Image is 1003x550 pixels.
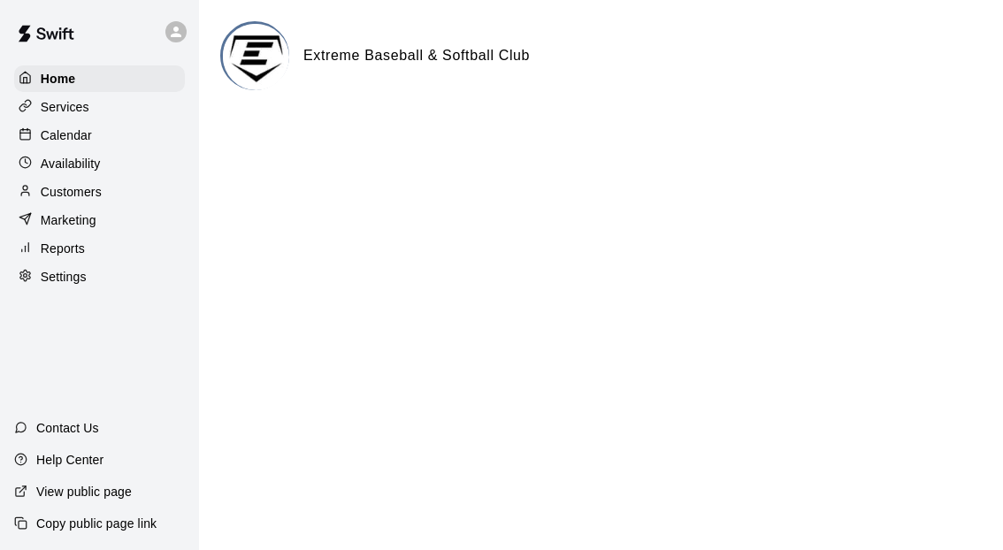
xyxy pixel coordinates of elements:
[36,483,132,500] p: View public page
[303,44,530,67] h6: Extreme Baseball & Softball Club
[14,65,185,92] a: Home
[14,94,185,120] a: Services
[41,183,102,201] p: Customers
[36,419,99,437] p: Contact Us
[36,515,157,532] p: Copy public page link
[223,24,289,90] img: Extreme Baseball & Softball Club logo
[14,264,185,290] a: Settings
[14,150,185,177] a: Availability
[14,122,185,149] a: Calendar
[41,155,101,172] p: Availability
[14,179,185,205] a: Customers
[41,211,96,229] p: Marketing
[14,235,185,262] a: Reports
[41,98,89,116] p: Services
[14,207,185,233] a: Marketing
[41,240,85,257] p: Reports
[36,451,103,469] p: Help Center
[41,268,87,286] p: Settings
[41,126,92,144] p: Calendar
[41,70,76,88] p: Home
